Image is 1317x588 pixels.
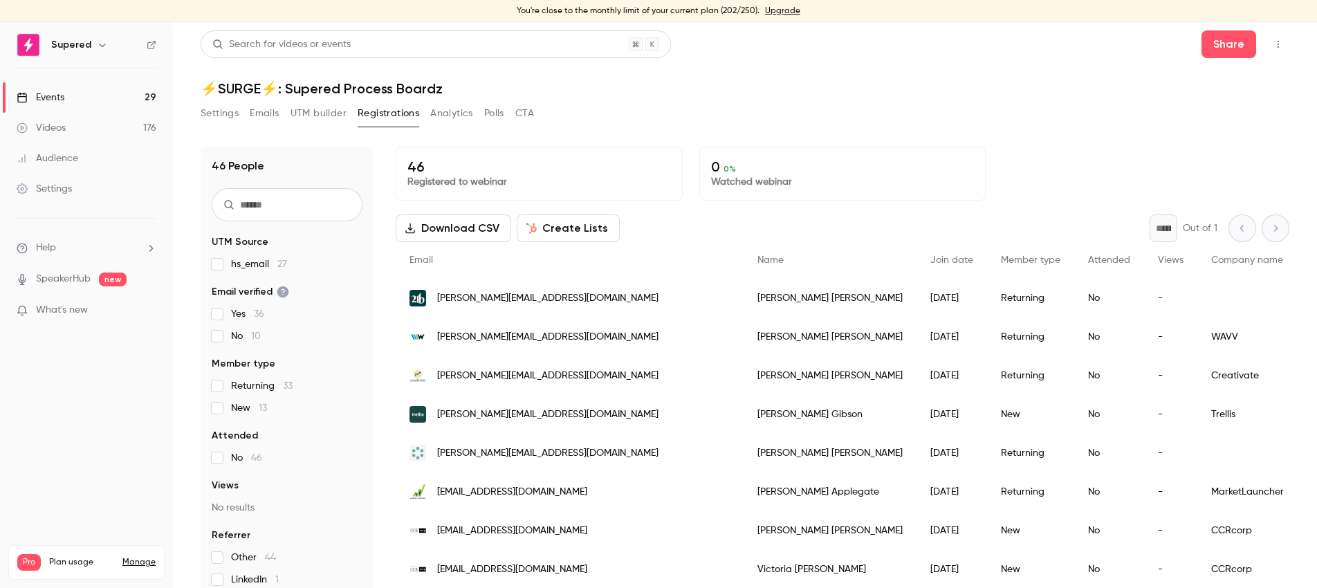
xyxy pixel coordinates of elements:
img: trellis.law [409,406,426,423]
img: Supered [17,34,39,56]
span: [PERSON_NAME][EMAIL_ADDRESS][DOMAIN_NAME] [437,369,658,383]
span: 46 [251,453,262,463]
span: Company name [1211,255,1283,265]
span: New [231,401,267,415]
span: hs_email [231,257,287,271]
div: [DATE] [917,395,987,434]
div: Audience [17,151,78,165]
div: [PERSON_NAME] [PERSON_NAME] [744,511,917,550]
span: 44 [265,553,276,562]
span: Returning [231,379,293,393]
a: SpeakerHub [36,272,91,286]
span: 0 % [724,164,736,174]
span: Views [1158,255,1184,265]
h1: 46 People [212,158,264,174]
button: Share [1201,30,1256,58]
span: No [231,451,262,465]
div: Videos [17,121,66,135]
div: [DATE] [917,279,987,318]
p: No results [212,501,362,515]
div: - [1144,279,1197,318]
div: [PERSON_NAME] [PERSON_NAME] [744,279,917,318]
span: Member type [212,357,275,371]
span: [EMAIL_ADDRESS][DOMAIN_NAME] [437,524,587,538]
div: [PERSON_NAME] [PERSON_NAME] [744,434,917,472]
div: - [1144,472,1197,511]
button: UTM builder [291,102,347,125]
span: Email verified [212,285,289,299]
span: Plan usage [49,557,114,568]
div: - [1144,318,1197,356]
h6: Supered [51,38,91,52]
button: Download CSV [396,214,511,242]
span: 33 [283,381,293,391]
div: No [1074,279,1144,318]
a: Upgrade [765,6,800,17]
h1: ⚡️SURGE⚡️: Supered Process Boardz [201,80,1289,97]
button: CTA [515,102,534,125]
img: wavv.com [409,329,426,345]
span: Views [212,479,239,493]
div: New [987,395,1074,434]
span: What's new [36,303,88,318]
div: - [1144,395,1197,434]
div: Returning [987,472,1074,511]
div: No [1074,434,1144,472]
div: Returning [987,279,1074,318]
span: Email [409,255,433,265]
div: [DATE] [917,356,987,395]
button: Settings [201,102,239,125]
img: 21bconsulting.com [409,290,426,306]
span: Pro [17,554,41,571]
span: Attended [212,429,258,443]
span: 36 [254,309,264,319]
p: Out of 1 [1183,221,1217,235]
div: - [1144,434,1197,472]
div: No [1074,472,1144,511]
button: Create Lists [517,214,620,242]
span: Attended [1088,255,1130,265]
div: No [1074,395,1144,434]
span: [EMAIL_ADDRESS][DOMAIN_NAME] [437,562,587,577]
span: [PERSON_NAME][EMAIL_ADDRESS][DOMAIN_NAME] [437,407,658,422]
span: 27 [277,259,287,269]
div: [DATE] [917,434,987,472]
div: New [987,511,1074,550]
img: ccrcorp.com [409,561,426,578]
div: Search for videos or events [212,37,351,52]
div: - [1144,511,1197,550]
img: marketlauncher.com [409,484,426,500]
div: [PERSON_NAME] Applegate [744,472,917,511]
span: No [231,329,261,343]
span: Yes [231,307,264,321]
div: Events [17,91,64,104]
span: Referrer [212,529,250,542]
div: [DATE] [917,511,987,550]
p: 46 [407,158,671,175]
div: [PERSON_NAME] [PERSON_NAME] [744,356,917,395]
div: No [1074,511,1144,550]
span: Name [757,255,784,265]
p: Watched webinar [711,175,975,189]
span: new [99,273,127,286]
span: [EMAIL_ADDRESS][DOMAIN_NAME] [437,485,587,499]
span: Member type [1001,255,1060,265]
div: [PERSON_NAME] [PERSON_NAME] [744,318,917,356]
div: - [1144,356,1197,395]
div: [PERSON_NAME] Gibson [744,395,917,434]
p: 0 [711,158,975,175]
div: Settings [17,182,72,196]
button: Analytics [430,102,473,125]
div: Returning [987,318,1074,356]
div: Returning [987,356,1074,395]
a: Manage [122,557,156,568]
span: 10 [251,331,261,341]
span: Join date [930,255,973,265]
div: Returning [987,434,1074,472]
div: [DATE] [917,472,987,511]
span: [PERSON_NAME][EMAIL_ADDRESS][DOMAIN_NAME] [437,446,658,461]
img: themiddlesix.com [409,445,426,461]
div: No [1074,356,1144,395]
span: 13 [259,403,267,413]
span: UTM Source [212,235,268,249]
